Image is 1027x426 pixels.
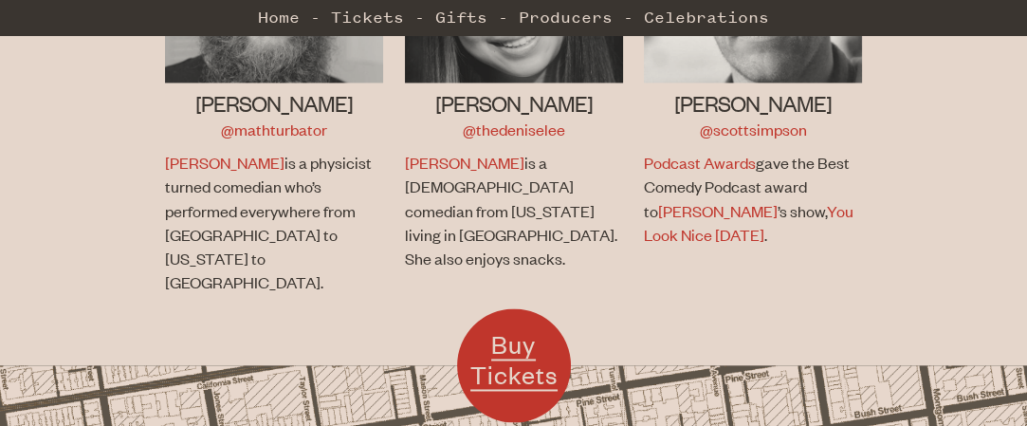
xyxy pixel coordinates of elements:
p: gave the Best Comedy Podcast award to ’s show, . [644,151,857,247]
p: is a physicist turned comedian who’s performed everywhere from [GEOGRAPHIC_DATA] to [US_STATE] to... [165,151,378,294]
a: [PERSON_NAME] [405,152,524,173]
a: @scottsimpson [700,119,807,139]
a: @thedeniselee [463,119,565,139]
h3: [PERSON_NAME] [165,88,383,118]
h3: [PERSON_NAME] [644,88,862,118]
a: @mathturbator [221,119,327,139]
a: You Look Nice [DATE] [644,200,853,245]
a: [PERSON_NAME] [658,200,778,221]
a: Buy Tickets [457,308,571,422]
p: is a [DEMOGRAPHIC_DATA] comedian from [US_STATE] living in [GEOGRAPHIC_DATA]. She also enjoys sna... [405,151,618,270]
a: Podcast Awards [644,152,756,173]
a: [PERSON_NAME] [165,152,284,173]
h3: [PERSON_NAME] [405,88,623,118]
span: Buy Tickets [470,328,558,390]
